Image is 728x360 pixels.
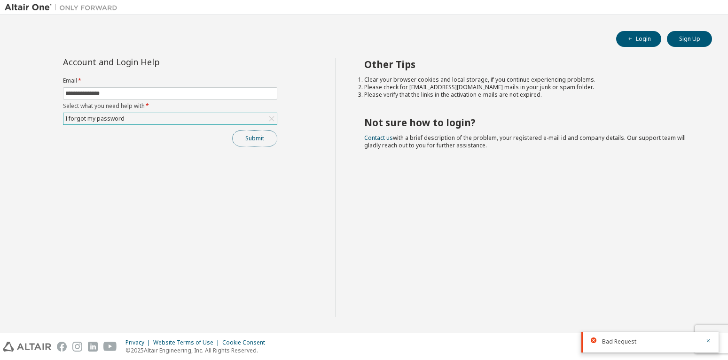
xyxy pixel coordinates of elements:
div: Privacy [125,339,153,346]
span: Bad Request [602,338,636,345]
div: Account and Login Help [63,58,235,66]
img: Altair One [5,3,122,12]
li: Clear your browser cookies and local storage, if you continue experiencing problems. [364,76,695,84]
li: Please verify that the links in the activation e-mails are not expired. [364,91,695,99]
button: Submit [232,130,277,146]
button: Sign Up [667,31,712,47]
h2: Other Tips [364,58,695,70]
span: with a brief description of the problem, your registered e-mail id and company details. Our suppo... [364,134,686,149]
h2: Not sure how to login? [364,116,695,129]
li: Please check for [EMAIL_ADDRESS][DOMAIN_NAME] mails in your junk or spam folder. [364,84,695,91]
div: Website Terms of Use [153,339,222,346]
a: Contact us [364,134,393,142]
img: linkedin.svg [88,342,98,352]
label: Email [63,77,277,84]
p: © 2025 Altair Engineering, Inc. All Rights Reserved. [125,346,271,354]
img: facebook.svg [57,342,67,352]
div: I forgot my password [63,113,277,124]
img: altair_logo.svg [3,342,51,352]
img: instagram.svg [72,342,82,352]
div: I forgot my password [64,114,126,124]
button: Login [616,31,661,47]
img: youtube.svg [103,342,117,352]
label: Select what you need help with [63,102,277,110]
div: Cookie Consent [222,339,271,346]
